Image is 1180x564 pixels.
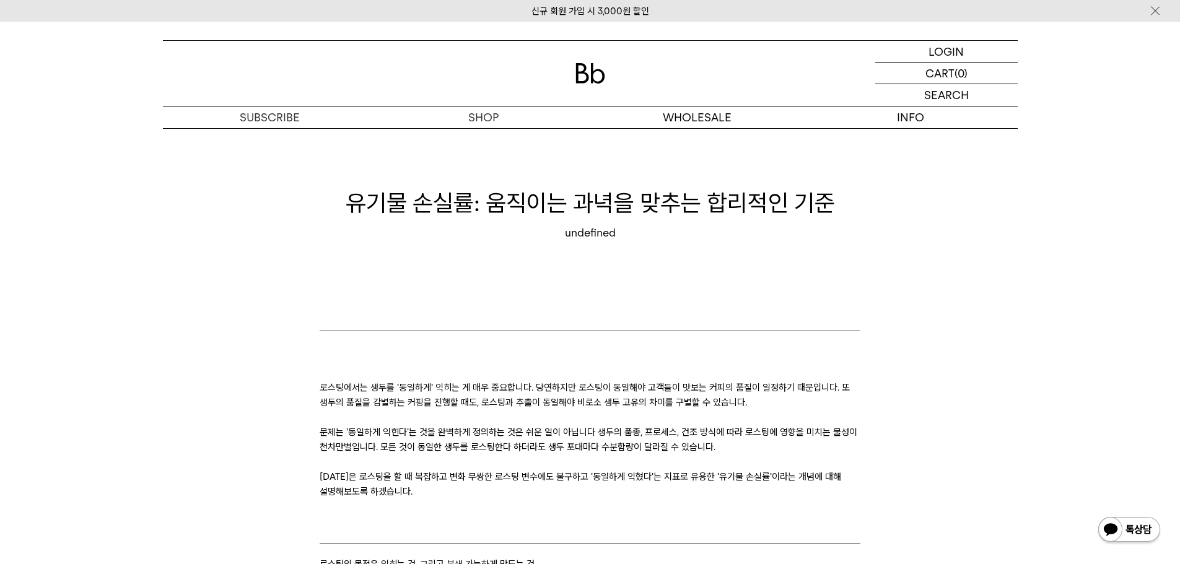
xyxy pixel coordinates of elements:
img: 로고 [575,63,605,84]
p: INFO [804,106,1018,128]
p: CART [925,63,955,84]
p: 로스팅에서는 생두를 '동일하게' 익히는 게 매우 중요합니다. 당연하지만 로스팅이 동일해야 고객들이 맛보는 커피의 품질이 일정하기 때문입니다. 또 생두의 품질을 감별하는 커핑을... [320,380,860,410]
div: undefined [163,225,1018,240]
a: SUBSCRIBE [163,106,377,128]
p: LOGIN [929,41,964,62]
p: 문제는 '동일하게 익힌다'는 것을 완벽하게 정의하는 것은 쉬운 일이 아닙니다 생두의 품종, 프로세스, 건조 방식에 따라 로스팅에 영향을 미치는 물성이 천차만별입니다. 모든 것... [320,425,860,454]
p: WHOLESALE [590,106,804,128]
a: LOGIN [875,41,1018,63]
p: SEARCH [924,84,969,106]
p: (0) [955,63,968,84]
p: [DATE]은 로스팅을 할 때 복잡하고 변화 무쌍한 로스팅 변수에도 불구하고 '동일하게 익혔다'는 지표로 유용한 '유기물 손실률'이라는 개념에 대해 설명해보도록 하겠습니다. [320,469,860,499]
img: 카카오톡 채널 1:1 채팅 버튼 [1097,516,1161,545]
h1: 유기물 손실률: 움직이는 과녁을 맞추는 합리적인 기준 [163,186,1018,219]
a: SHOP [377,106,590,128]
a: 신규 회원 가입 시 3,000원 할인 [531,6,649,17]
a: CART (0) [875,63,1018,84]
